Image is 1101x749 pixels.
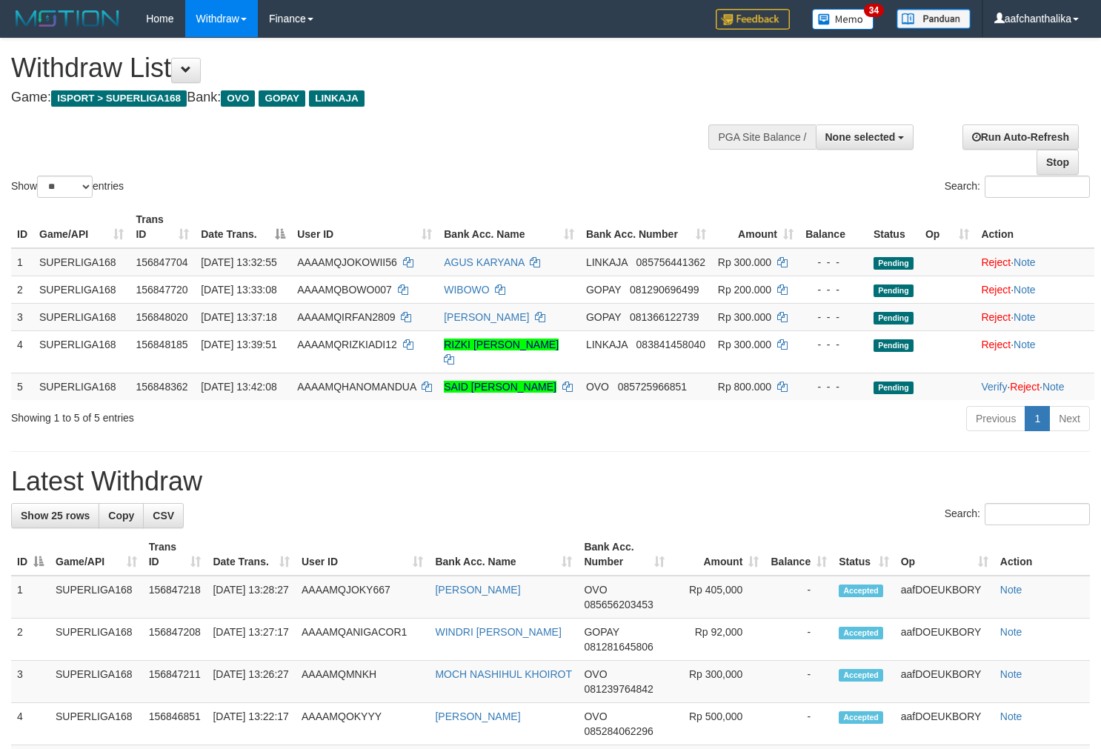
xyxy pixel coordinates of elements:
[708,124,815,150] div: PGA Site Balance /
[297,256,397,268] span: AAAAMQJOKOWII56
[153,510,174,522] span: CSV
[296,703,429,745] td: AAAAMQOKYYY
[108,510,134,522] span: Copy
[50,703,143,745] td: SUPERLIGA168
[296,533,429,576] th: User ID: activate to sort column ascending
[994,533,1090,576] th: Action
[50,576,143,619] td: SUPERLIGA168
[136,339,187,350] span: 156848185
[718,256,771,268] span: Rp 300.000
[975,248,1094,276] td: ·
[765,661,833,703] td: -
[429,533,578,576] th: Bank Acc. Name: activate to sort column ascending
[50,661,143,703] td: SUPERLIGA168
[201,381,276,393] span: [DATE] 13:42:08
[11,533,50,576] th: ID: activate to sort column descending
[33,303,130,330] td: SUPERLIGA168
[11,503,99,528] a: Show 25 rows
[718,381,771,393] span: Rp 800.000
[864,4,884,17] span: 34
[816,124,914,150] button: None selected
[11,206,33,248] th: ID
[143,619,207,661] td: 156847208
[874,312,914,324] span: Pending
[868,206,919,248] th: Status
[1000,668,1022,680] a: Note
[11,467,1090,496] h1: Latest Withdraw
[919,206,976,248] th: Op: activate to sort column ascending
[805,310,862,324] div: - - -
[136,311,187,323] span: 156848020
[975,303,1094,330] td: ·
[11,703,50,745] td: 4
[584,584,607,596] span: OVO
[296,661,429,703] td: AAAAMQMNKH
[143,661,207,703] td: 156847211
[297,284,392,296] span: AAAAMQBOWO007
[130,206,195,248] th: Trans ID: activate to sort column ascending
[143,533,207,576] th: Trans ID: activate to sort column ascending
[839,669,883,682] span: Accepted
[765,576,833,619] td: -
[1014,339,1036,350] a: Note
[136,284,187,296] span: 156847720
[11,373,33,400] td: 5
[618,381,687,393] span: Copy 085725966851 to clipboard
[136,256,187,268] span: 156847704
[444,311,529,323] a: [PERSON_NAME]
[584,725,653,737] span: Copy 085284062296 to clipboard
[981,381,1007,393] a: Verify
[580,206,712,248] th: Bank Acc. Number: activate to sort column ascending
[825,131,896,143] span: None selected
[207,703,296,745] td: [DATE] 13:22:17
[805,282,862,297] div: - - -
[636,256,705,268] span: Copy 085756441362 to clipboard
[297,311,395,323] span: AAAAMQIRFAN2809
[874,257,914,270] span: Pending
[874,284,914,297] span: Pending
[671,703,765,745] td: Rp 500,000
[435,668,572,680] a: MOCH NASHIHUL KHOIROT
[297,339,397,350] span: AAAAMQRIZKIADI12
[207,576,296,619] td: [DATE] 13:28:27
[718,284,771,296] span: Rp 200.000
[799,206,868,248] th: Balance
[50,533,143,576] th: Game/API: activate to sort column ascending
[50,619,143,661] td: SUPERLIGA168
[143,703,207,745] td: 156846851
[839,627,883,639] span: Accepted
[874,339,914,352] span: Pending
[1000,626,1022,638] a: Note
[1042,381,1065,393] a: Note
[765,533,833,576] th: Balance: activate to sort column ascending
[586,284,621,296] span: GOPAY
[671,533,765,576] th: Amount: activate to sort column ascending
[718,311,771,323] span: Rp 300.000
[897,9,971,29] img: panduan.png
[37,176,93,198] select: Showentries
[195,206,291,248] th: Date Trans.: activate to sort column descending
[630,311,699,323] span: Copy 081366122739 to clipboard
[11,661,50,703] td: 3
[981,256,1011,268] a: Reject
[11,248,33,276] td: 1
[207,661,296,703] td: [DATE] 13:26:27
[51,90,187,107] span: ISPORT > SUPERLIGA168
[945,503,1090,525] label: Search:
[966,406,1025,431] a: Previous
[444,339,559,350] a: RIZKI [PERSON_NAME]
[1025,406,1050,431] a: 1
[309,90,365,107] span: LINKAJA
[712,206,799,248] th: Amount: activate to sort column ascending
[975,330,1094,373] td: ·
[586,256,628,268] span: LINKAJA
[1000,584,1022,596] a: Note
[1010,381,1040,393] a: Reject
[435,710,520,722] a: [PERSON_NAME]
[584,710,607,722] span: OVO
[1049,406,1090,431] a: Next
[438,206,580,248] th: Bank Acc. Name: activate to sort column ascending
[805,379,862,394] div: - - -
[1014,256,1036,268] a: Note
[812,9,874,30] img: Button%20Memo.svg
